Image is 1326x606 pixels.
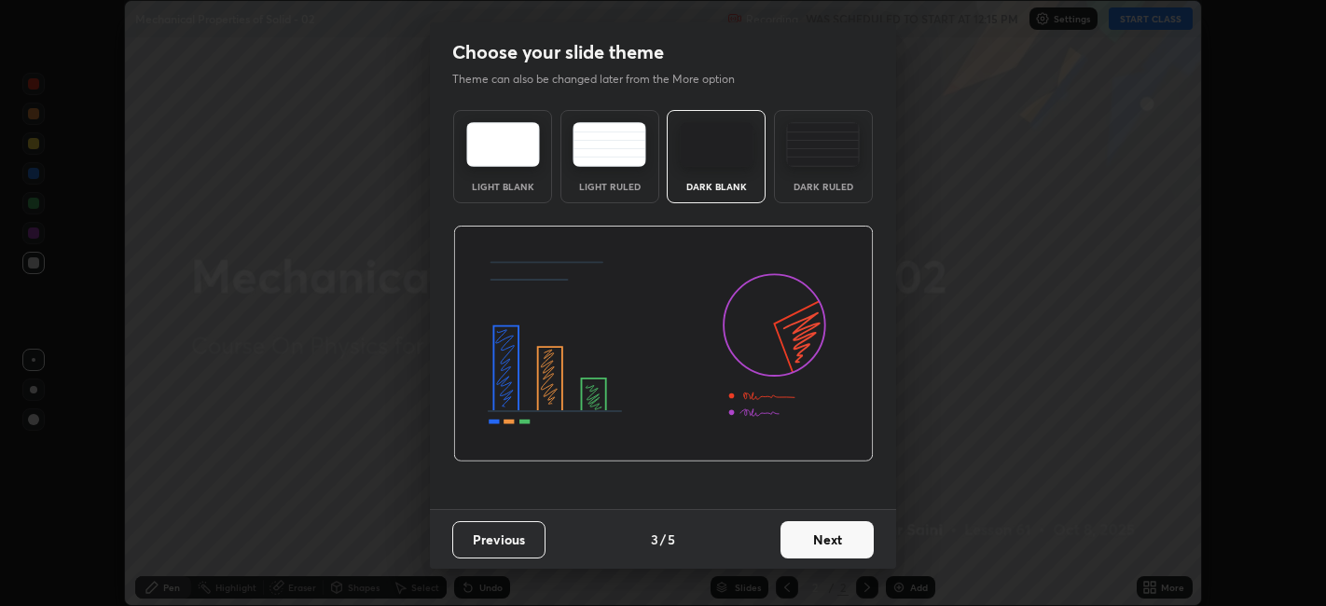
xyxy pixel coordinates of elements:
h4: 5 [668,530,675,549]
div: Dark Blank [679,182,753,191]
img: darkThemeBanner.d06ce4a2.svg [453,226,874,462]
div: Light Ruled [573,182,647,191]
p: Theme can also be changed later from the More option [452,71,754,88]
h4: 3 [651,530,658,549]
img: lightRuledTheme.5fabf969.svg [573,122,646,167]
h4: / [660,530,666,549]
img: darkTheme.f0cc69e5.svg [680,122,753,167]
button: Next [780,521,874,558]
h2: Choose your slide theme [452,40,664,64]
button: Previous [452,521,546,558]
div: Dark Ruled [786,182,861,191]
img: lightTheme.e5ed3b09.svg [466,122,540,167]
div: Light Blank [465,182,540,191]
img: darkRuledTheme.de295e13.svg [786,122,860,167]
